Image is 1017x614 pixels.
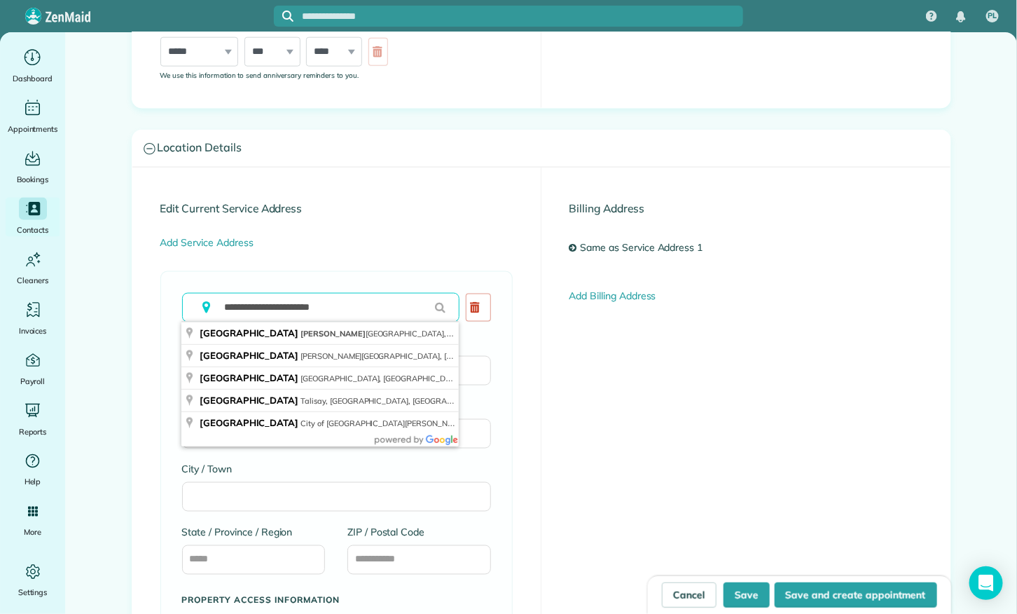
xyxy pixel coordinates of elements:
[6,147,60,186] a: Bookings
[300,329,366,339] span: [PERSON_NAME]
[19,425,47,439] span: Reports
[17,273,48,287] span: Cleaners
[724,582,770,608] button: Save
[274,11,293,22] button: Focus search
[6,97,60,136] a: Appointments
[6,46,60,86] a: Dashboard
[18,586,48,600] span: Settings
[20,374,46,388] span: Payroll
[300,418,631,428] span: City of [GEOGRAPHIC_DATA][PERSON_NAME], [GEOGRAPHIC_DATA], [GEOGRAPHIC_DATA]
[6,400,60,439] a: Reports
[200,417,298,428] span: [GEOGRAPHIC_DATA]
[946,1,976,32] div: Notifications
[24,526,41,540] span: More
[25,475,41,489] span: Help
[569,203,922,214] h4: Billing Address
[6,198,60,237] a: Contacts
[6,561,60,600] a: Settings
[13,71,53,86] span: Dashboard
[6,450,60,489] a: Help
[200,372,298,383] span: [GEOGRAPHIC_DATA]
[775,582,937,608] button: Save and create appointment
[200,350,298,361] span: [GEOGRAPHIC_DATA]
[182,526,326,540] label: State / Province / Region
[282,11,293,22] svg: Focus search
[569,289,656,302] a: Add Billing Address
[300,374,545,383] span: [GEOGRAPHIC_DATA], [GEOGRAPHIC_DATA], [GEOGRAPHIC_DATA]
[6,349,60,388] a: Payroll
[17,172,49,186] span: Bookings
[347,526,491,540] label: ZIP / Postal Code
[6,299,60,338] a: Invoices
[300,396,491,406] span: Talisay, [GEOGRAPHIC_DATA], [GEOGRAPHIC_DATA]
[160,236,254,249] a: Add Service Address
[300,329,693,339] span: [GEOGRAPHIC_DATA], [GEOGRAPHIC_DATA], [GEOGRAPHIC_DATA], [GEOGRAPHIC_DATA]
[969,566,1003,600] div: Open Intercom Messenger
[200,327,298,339] span: [GEOGRAPHIC_DATA]
[160,203,513,214] h4: Edit Current Service Address
[988,11,997,22] span: PL
[19,324,47,338] span: Invoices
[200,395,298,406] span: [GEOGRAPHIC_DATA]
[300,351,689,361] span: [PERSON_NAME][GEOGRAPHIC_DATA], [GEOGRAPHIC_DATA], [GEOGRAPHIC_DATA], [GEOGRAPHIC_DATA]
[182,596,491,605] h5: Property access information
[17,223,48,237] span: Contacts
[6,248,60,287] a: Cleaners
[8,122,58,136] span: Appointments
[576,236,713,261] a: Same as Service Address 1
[182,463,491,477] label: City / Town
[160,71,359,79] sub: We use this information to send anniversary reminders to you.
[662,582,717,608] a: Cancel
[132,130,950,166] a: Location Details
